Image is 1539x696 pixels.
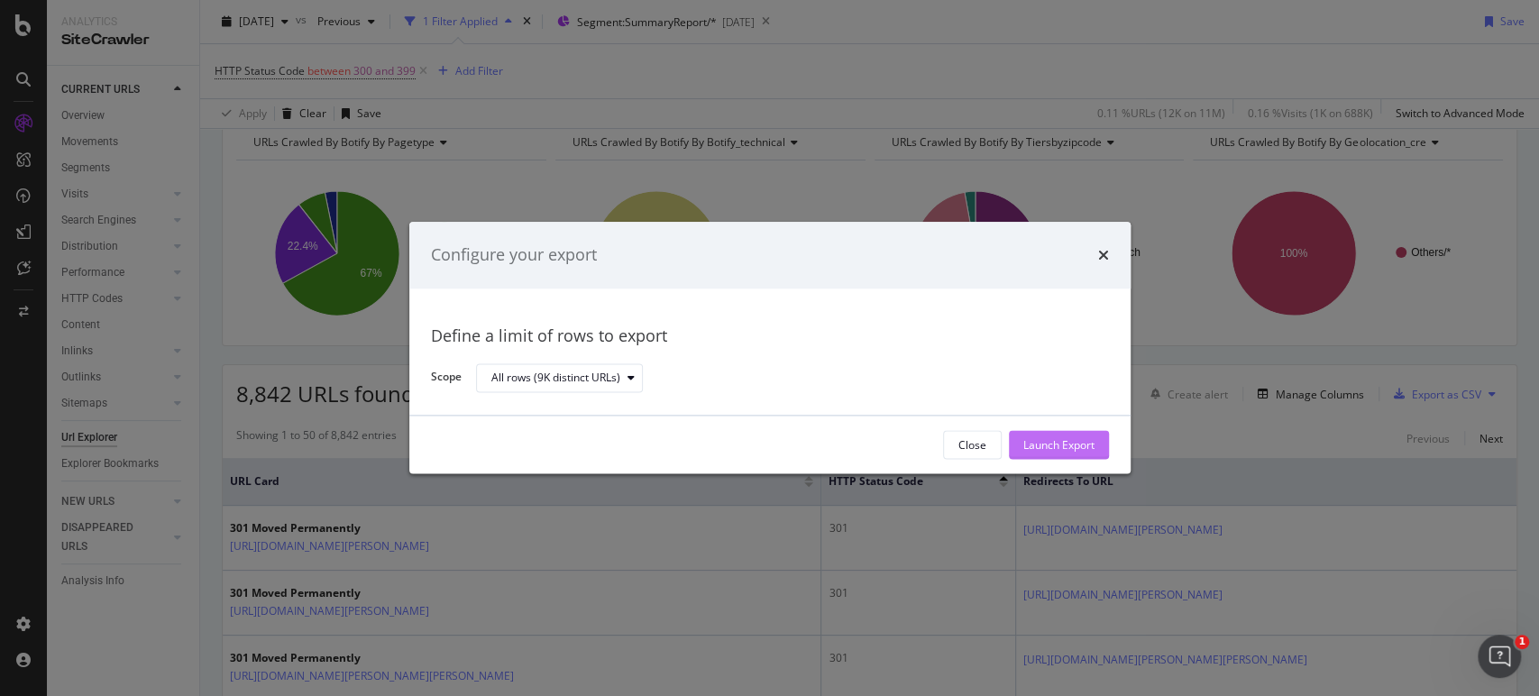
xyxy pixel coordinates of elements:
[491,372,620,383] div: All rows (9K distinct URLs)
[431,370,462,389] label: Scope
[1515,635,1529,649] span: 1
[476,363,643,392] button: All rows (9K distinct URLs)
[409,222,1131,473] div: modal
[431,325,1109,348] div: Define a limit of rows to export
[1098,243,1109,267] div: times
[958,437,986,453] div: Close
[1478,635,1521,678] iframe: Intercom live chat
[431,243,597,267] div: Configure your export
[1009,431,1109,460] button: Launch Export
[1023,437,1095,453] div: Launch Export
[943,431,1002,460] button: Close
